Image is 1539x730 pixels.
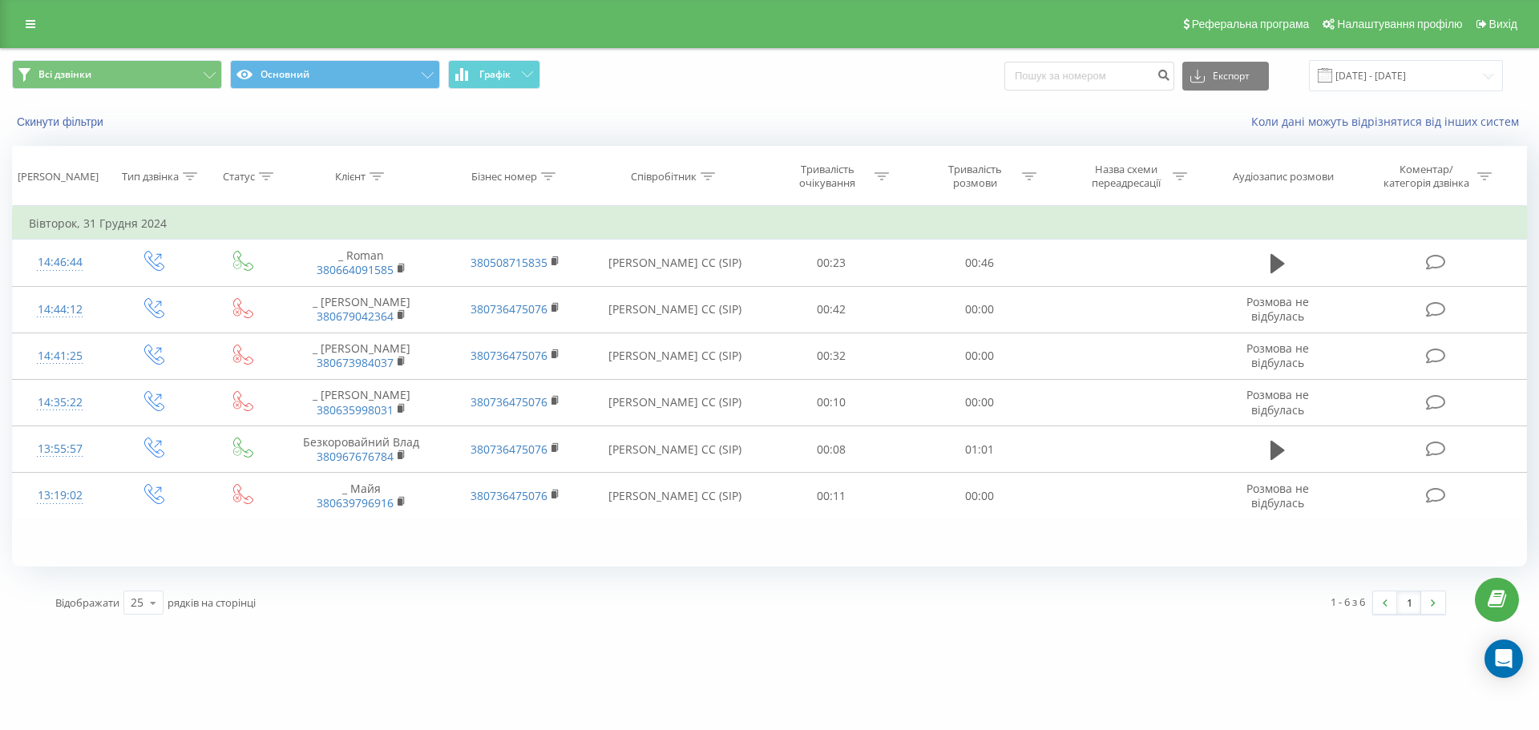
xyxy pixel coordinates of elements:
div: Тривалість розмови [932,163,1018,190]
a: 380664091585 [317,262,394,277]
td: [PERSON_NAME] CC (SIP) [592,240,757,286]
div: Аудіозапис розмови [1233,170,1334,184]
div: Тривалість очікування [785,163,870,190]
a: 380508715835 [471,255,547,270]
div: Бізнес номер [471,170,537,184]
a: 380736475076 [471,348,547,363]
button: Графік [448,60,540,89]
a: 1 [1397,591,1421,614]
a: 380639796916 [317,495,394,510]
button: Скинути фільтри [12,115,111,129]
div: Клієнт [335,170,366,184]
div: Співробітник [631,170,697,184]
td: 00:08 [757,426,905,473]
div: [PERSON_NAME] [18,170,99,184]
td: [PERSON_NAME] CC (SIP) [592,473,757,519]
td: [PERSON_NAME] CC (SIP) [592,286,757,333]
div: Назва схеми переадресації [1083,163,1169,190]
button: Всі дзвінки [12,60,222,89]
span: рядків на сторінці [168,595,256,610]
span: Вихід [1489,18,1517,30]
td: 00:00 [905,286,1052,333]
div: 14:41:25 [29,341,91,372]
span: Всі дзвінки [38,68,91,81]
span: Розмова не відбулась [1246,294,1309,324]
td: 00:10 [757,379,905,425]
td: _ [PERSON_NAME] [285,379,438,425]
a: 380736475076 [471,442,547,457]
td: 01:01 [905,426,1052,473]
td: 00:00 [905,333,1052,379]
td: [PERSON_NAME] CC (SIP) [592,333,757,379]
a: 380736475076 [471,301,547,317]
div: 14:46:44 [29,247,91,278]
span: Графік [479,69,511,80]
input: Пошук за номером [1004,62,1174,91]
a: 380673984037 [317,355,394,370]
td: 00:23 [757,240,905,286]
div: 25 [131,595,143,611]
span: Розмова не відбулась [1246,341,1309,370]
div: Тип дзвінка [122,170,179,184]
span: Налаштування профілю [1337,18,1462,30]
td: 00:00 [905,473,1052,519]
td: 00:46 [905,240,1052,286]
a: Коли дані можуть відрізнятися вiд інших систем [1251,114,1527,129]
div: Статус [223,170,255,184]
div: Open Intercom Messenger [1484,639,1523,678]
td: _ Майя [285,473,438,519]
div: Коментар/категорія дзвінка [1379,163,1473,190]
div: 1 - 6 з 6 [1331,594,1365,610]
td: 00:32 [757,333,905,379]
div: 14:35:22 [29,387,91,418]
td: _ Roman [285,240,438,286]
button: Експорт [1182,62,1269,91]
a: 380635998031 [317,402,394,417]
td: Вівторок, 31 Грудня 2024 [13,208,1527,240]
td: 00:42 [757,286,905,333]
div: 13:55:57 [29,434,91,465]
td: [PERSON_NAME] CC (SIP) [592,426,757,473]
td: _ [PERSON_NAME] [285,333,438,379]
span: Реферальна програма [1192,18,1310,30]
div: 13:19:02 [29,480,91,511]
button: Основний [230,60,440,89]
div: 14:44:12 [29,294,91,325]
a: 380967676784 [317,449,394,464]
a: 380736475076 [471,394,547,409]
span: Відображати [55,595,119,610]
td: [PERSON_NAME] CC (SIP) [592,379,757,425]
td: 00:00 [905,379,1052,425]
td: 00:11 [757,473,905,519]
td: _ [PERSON_NAME] [285,286,438,333]
span: Розмова не відбулась [1246,481,1309,510]
td: Безкоровайний Влад [285,426,438,473]
a: 380736475076 [471,488,547,503]
a: 380679042364 [317,309,394,324]
span: Розмова не відбулась [1246,387,1309,417]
